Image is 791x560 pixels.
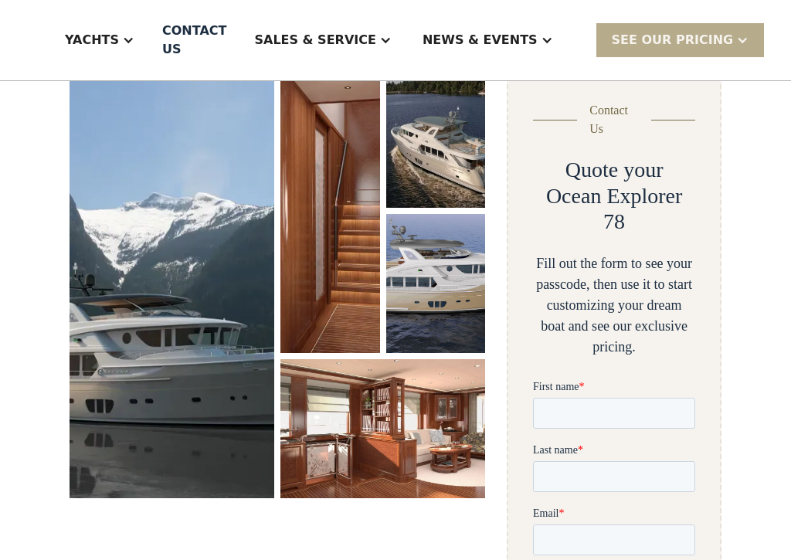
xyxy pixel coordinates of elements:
[239,9,406,71] div: Sales & Service
[407,9,569,71] div: News & EVENTS
[612,31,734,49] div: SEE Our Pricing
[386,214,486,353] a: open lightbox
[589,101,639,138] div: Contact Us
[533,253,695,358] div: Fill out the form to see your passcode, then use it to start customizing your dream boat and see ...
[386,69,486,208] a: open lightbox
[533,183,695,235] h2: Ocean Explorer 78
[65,31,119,49] div: Yachts
[254,31,375,49] div: Sales & Service
[162,22,226,59] div: Contact US
[49,9,150,71] div: Yachts
[280,359,485,498] a: open lightbox
[70,69,274,498] a: open lightbox
[596,23,765,56] div: SEE Our Pricing
[280,69,380,353] a: open lightbox
[565,157,664,183] h2: Quote your
[423,31,538,49] div: News & EVENTS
